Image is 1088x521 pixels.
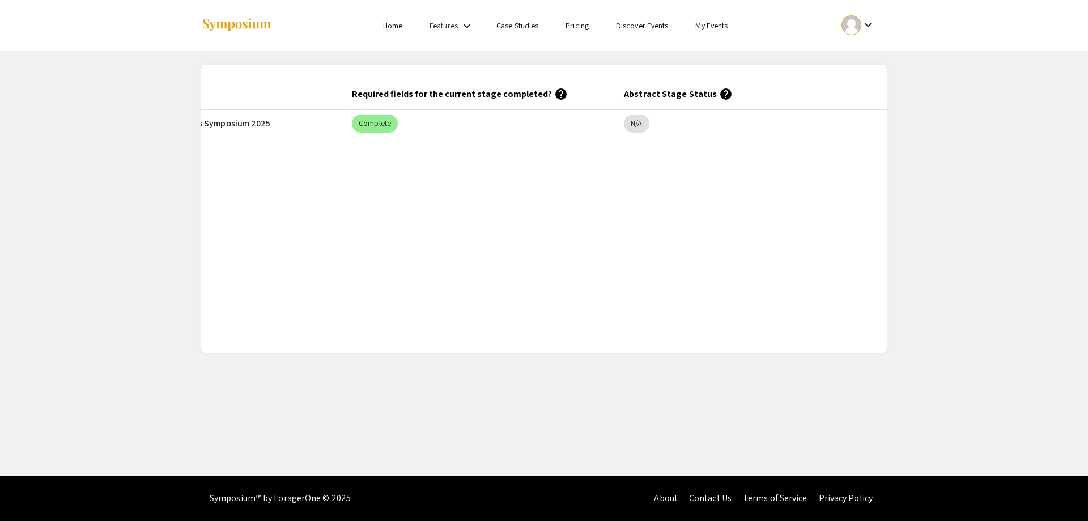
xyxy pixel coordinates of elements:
iframe: Chat [8,470,48,512]
div: Required fields for the current stage completed? [352,87,568,101]
mat-header-cell: Abstract Stage Status [615,78,887,110]
img: Symposium by ForagerOne [201,18,272,33]
mat-icon: help [554,87,568,101]
a: Case Studies [496,20,538,31]
a: Discover Events [616,20,669,31]
mat-chip: N/A [624,115,649,133]
a: Privacy Policy [819,492,873,504]
div: Symposium™ by ForagerOne © 2025 [210,476,351,521]
div: Required fields for the current stage completed?help [352,87,578,101]
a: Pricing [566,20,589,31]
a: Contact Us [689,492,732,504]
mat-icon: Expand account dropdown [861,18,875,32]
mat-icon: help [719,87,733,101]
mat-cell: Charlotte Biomedical Sciences Symposium 2025 [71,110,343,137]
a: Home [383,20,402,31]
a: About [654,492,678,504]
button: Expand account dropdown [830,12,887,38]
a: My Events [695,20,728,31]
a: Terms of Service [743,492,807,504]
mat-icon: Expand Features list [460,19,474,33]
mat-chip: Complete [352,115,398,133]
a: Features [430,20,458,31]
